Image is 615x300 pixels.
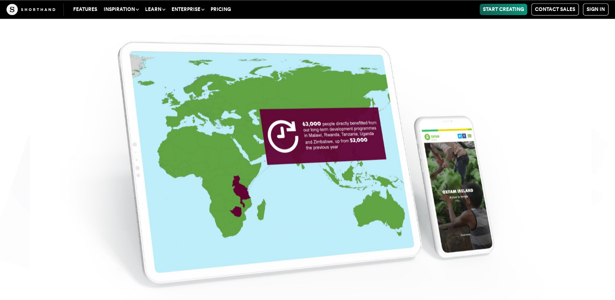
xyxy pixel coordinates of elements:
[480,4,527,15] a: Start Creating
[142,4,168,15] button: Learn
[207,4,234,15] a: Pricing
[70,4,100,15] a: Features
[100,4,142,15] button: Inspiration
[168,4,207,15] button: Enterprise
[7,4,55,15] img: The Craft
[583,3,608,15] a: Sign in
[531,3,579,15] a: Contact Sales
